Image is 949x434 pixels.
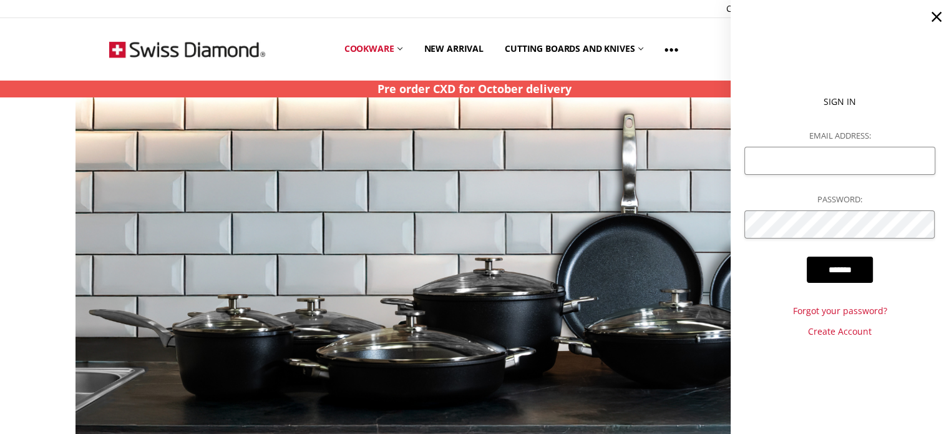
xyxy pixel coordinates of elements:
img: Free Shipping On Every Order [109,18,265,81]
strong: Pre order CXD for October delivery [377,81,572,96]
p: Sign In [744,95,935,109]
a: Forgot your password? [744,304,935,318]
a: Cookware [334,35,414,62]
a: Create Account [744,325,935,338]
a: Cutting boards and knives [494,35,655,62]
label: Password: [744,193,935,206]
a: New arrival [413,35,494,62]
a: Show All [654,35,689,63]
label: Email Address: [744,129,935,142]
